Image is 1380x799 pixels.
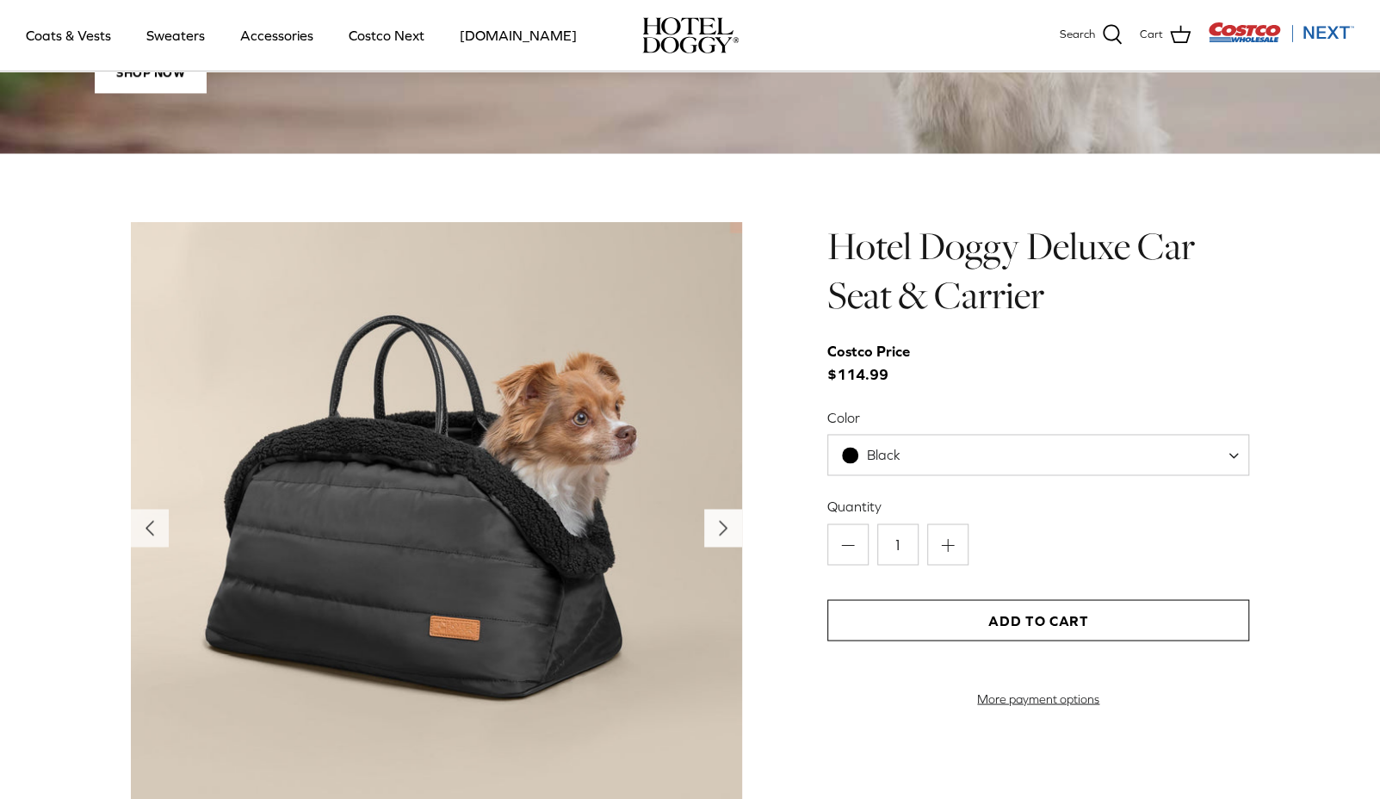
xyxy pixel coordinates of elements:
[131,6,220,65] a: Sweaters
[95,53,207,94] span: SHOP NOW
[1060,26,1095,44] span: Search
[1208,22,1354,43] img: Costco Next
[827,408,1249,427] label: Color
[867,447,900,462] span: Black
[827,222,1249,319] h1: Hotel Doggy Deluxe Car Seat & Carrier
[828,446,935,464] span: Black
[642,17,739,53] img: hoteldoggycom
[704,509,742,547] button: Next
[444,6,592,65] a: [DOMAIN_NAME]
[333,6,440,65] a: Costco Next
[827,340,910,363] div: Costco Price
[827,691,1249,706] a: More payment options
[10,6,127,65] a: Coats & Vests
[1140,24,1191,46] a: Cart
[1060,24,1123,46] a: Search
[827,599,1249,641] button: Add to Cart
[1140,26,1163,44] span: Cart
[827,340,927,387] span: $114.99
[877,523,919,565] input: Quantity
[1208,33,1354,46] a: Visit Costco Next
[131,509,169,547] button: Previous
[827,497,1249,516] label: Quantity
[827,434,1249,475] span: Black
[642,17,739,53] a: hoteldoggy.com hoteldoggycom
[225,6,329,65] a: Accessories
